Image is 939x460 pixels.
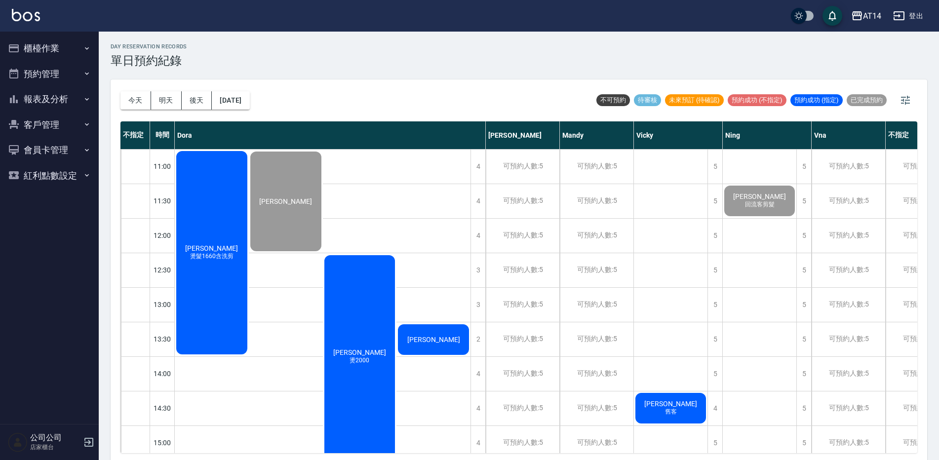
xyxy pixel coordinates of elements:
div: Dora [175,121,486,149]
p: 店家櫃台 [30,443,80,452]
div: 12:00 [150,218,175,253]
span: [PERSON_NAME] [731,192,788,200]
span: 不可預約 [596,96,630,105]
div: 可預約人數:5 [560,391,633,425]
span: [PERSON_NAME] [331,348,388,356]
div: 可預約人數:5 [812,391,885,425]
div: 5 [796,253,811,287]
div: 5 [707,184,722,218]
div: 可預約人數:5 [560,150,633,184]
div: 4 [470,184,485,218]
div: 可預約人數:5 [560,357,633,391]
span: [PERSON_NAME] [183,244,240,252]
div: 2 [470,322,485,356]
button: 會員卡管理 [4,137,95,163]
div: 可預約人數:5 [486,150,559,184]
div: 4 [470,150,485,184]
div: 可預約人數:5 [560,426,633,460]
span: 已完成預約 [847,96,887,105]
div: 4 [707,391,722,425]
div: AT14 [863,10,881,22]
div: 可預約人數:5 [812,322,885,356]
span: 舊客 [663,408,679,416]
span: [PERSON_NAME] [642,400,699,408]
div: 可預約人數:5 [812,219,885,253]
h2: day Reservation records [111,43,187,50]
button: save [822,6,842,26]
div: 3 [470,253,485,287]
div: 可預約人數:5 [560,253,633,287]
div: 可預約人數:5 [560,184,633,218]
button: 客戶管理 [4,112,95,138]
div: 4 [470,357,485,391]
span: 預約成功 (指定) [790,96,843,105]
span: 燙髮1660含洗剪 [188,252,235,261]
div: 14:00 [150,356,175,391]
div: 5 [707,219,722,253]
div: 3 [470,288,485,322]
div: 15:00 [150,425,175,460]
h5: 公司公司 [30,433,80,443]
div: 5 [707,426,722,460]
div: 可預約人數:5 [812,357,885,391]
button: 明天 [151,91,182,110]
div: 可預約人數:5 [486,391,559,425]
div: 可預約人數:5 [812,184,885,218]
div: 5 [796,288,811,322]
div: 4 [470,391,485,425]
div: 5 [796,184,811,218]
div: 5 [796,219,811,253]
div: 可預約人數:5 [486,357,559,391]
span: 待審核 [634,96,661,105]
div: [PERSON_NAME] [486,121,560,149]
button: 今天 [120,91,151,110]
div: 5 [796,426,811,460]
div: 5 [796,322,811,356]
button: 預約管理 [4,61,95,87]
span: [PERSON_NAME] [405,336,462,344]
div: 時間 [150,121,175,149]
div: Vna [812,121,886,149]
div: 4 [470,426,485,460]
div: 可預約人數:5 [486,253,559,287]
div: Mandy [560,121,634,149]
div: 5 [796,357,811,391]
div: 可預約人數:5 [560,322,633,356]
span: 預約成功 (不指定) [728,96,786,105]
div: 5 [796,391,811,425]
div: 可預約人數:5 [486,322,559,356]
span: 未來預訂 (待確認) [665,96,724,105]
div: 可預約人數:5 [812,150,885,184]
div: 可預約人數:5 [486,288,559,322]
div: 可預約人數:5 [812,253,885,287]
div: 4 [470,219,485,253]
div: 可預約人數:5 [486,184,559,218]
div: 5 [707,357,722,391]
div: 5 [707,253,722,287]
button: 報表及分析 [4,86,95,112]
div: 12:30 [150,253,175,287]
span: [PERSON_NAME] [257,197,314,205]
div: 可預約人數:5 [812,426,885,460]
div: 5 [707,322,722,356]
div: 13:00 [150,287,175,322]
img: Logo [12,9,40,21]
button: 櫃檯作業 [4,36,95,61]
div: 11:00 [150,149,175,184]
button: 後天 [182,91,212,110]
img: Person [8,432,28,452]
div: 5 [707,288,722,322]
div: 可預約人數:5 [486,426,559,460]
span: 燙2000 [348,356,371,365]
div: 可預約人數:5 [486,219,559,253]
div: 可預約人數:5 [812,288,885,322]
div: 5 [796,150,811,184]
button: 紅利點數設定 [4,163,95,189]
div: 14:30 [150,391,175,425]
div: 可預約人數:5 [560,288,633,322]
div: 13:30 [150,322,175,356]
button: 登出 [889,7,927,25]
div: 可預約人數:5 [560,219,633,253]
div: Ning [723,121,812,149]
div: 不指定 [120,121,150,149]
